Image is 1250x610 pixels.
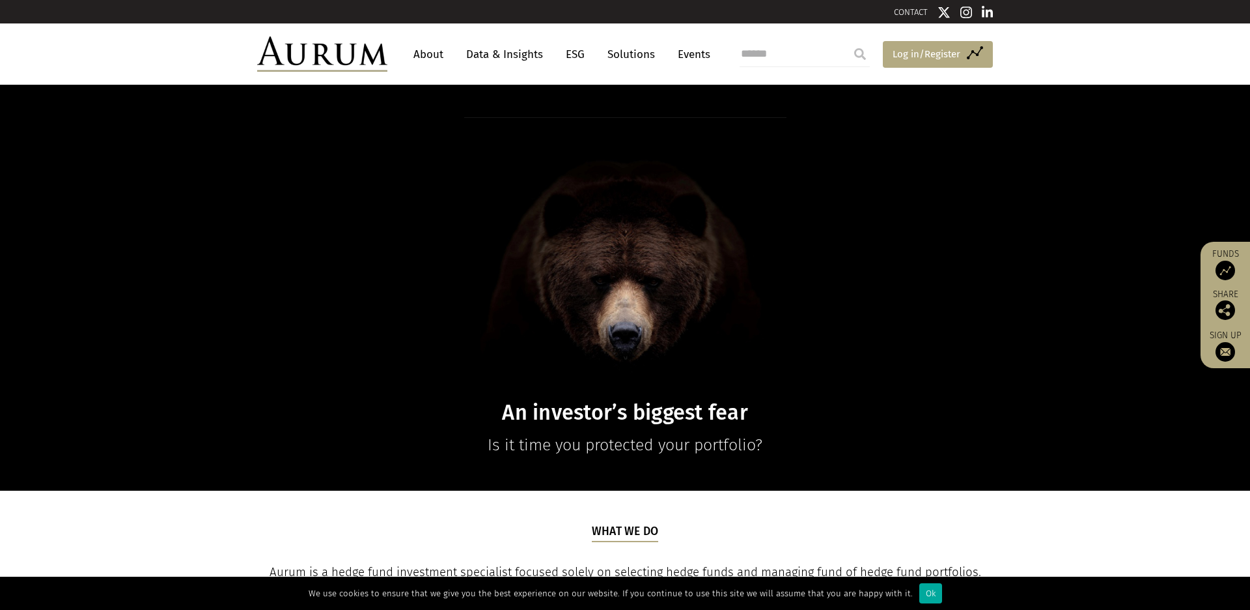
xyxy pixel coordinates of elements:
[374,432,876,458] p: Is it time you protected your portfolio?
[592,523,659,542] h5: What we do
[894,7,928,17] a: CONTACT
[982,6,993,19] img: Linkedin icon
[374,400,876,426] h1: An investor’s biggest fear
[1207,290,1243,320] div: Share
[407,42,450,66] a: About
[559,42,591,66] a: ESG
[1215,300,1235,320] img: Share this post
[883,41,993,68] a: Log in/Register
[1207,248,1243,280] a: Funds
[601,42,661,66] a: Solutions
[1215,342,1235,362] img: Sign up to our newsletter
[919,583,942,603] div: Ok
[270,565,981,599] span: Aurum is a hedge fund investment specialist focused solely on selecting hedge funds and managing ...
[893,46,960,62] span: Log in/Register
[1207,330,1243,362] a: Sign up
[1215,261,1235,280] img: Access Funds
[460,42,549,66] a: Data & Insights
[937,6,951,19] img: Twitter icon
[257,36,387,72] img: Aurum
[847,41,873,67] input: Submit
[671,42,710,66] a: Events
[960,6,972,19] img: Instagram icon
